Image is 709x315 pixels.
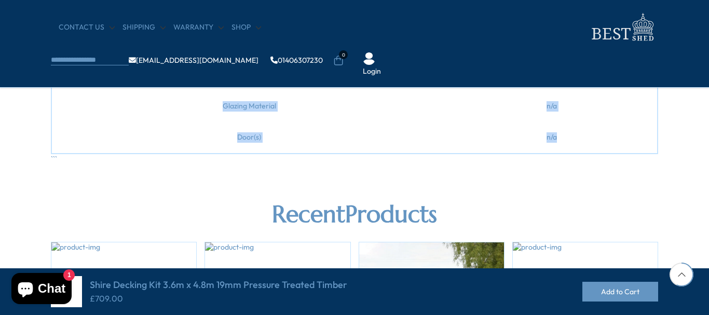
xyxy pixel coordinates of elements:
[363,52,375,65] img: User Icon
[129,57,258,64] a: [EMAIL_ADDRESS][DOMAIN_NAME]
[585,10,658,44] img: logo
[173,22,224,33] a: Warranty
[231,22,261,33] a: Shop
[122,22,166,33] a: Shipping
[59,22,115,33] a: CONTACT US
[582,282,658,302] button: Add to Cart
[447,122,658,154] td: n/a
[8,273,75,307] inbox-online-store-chat: Shopify online store chat
[51,200,658,228] h2: Recent
[90,293,123,304] ins: £709.00
[363,66,381,77] a: Login
[51,122,447,154] td: Door(s)
[333,56,344,66] a: 0
[51,91,447,122] td: Glazing Material
[270,57,323,64] a: 01406307230
[345,199,437,229] b: Products
[339,50,348,59] span: 0
[90,279,347,291] h4: Shire Decking Kit 3.6m x 4.8m 19mm Pressure Treated Timber
[447,91,658,122] td: n/a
